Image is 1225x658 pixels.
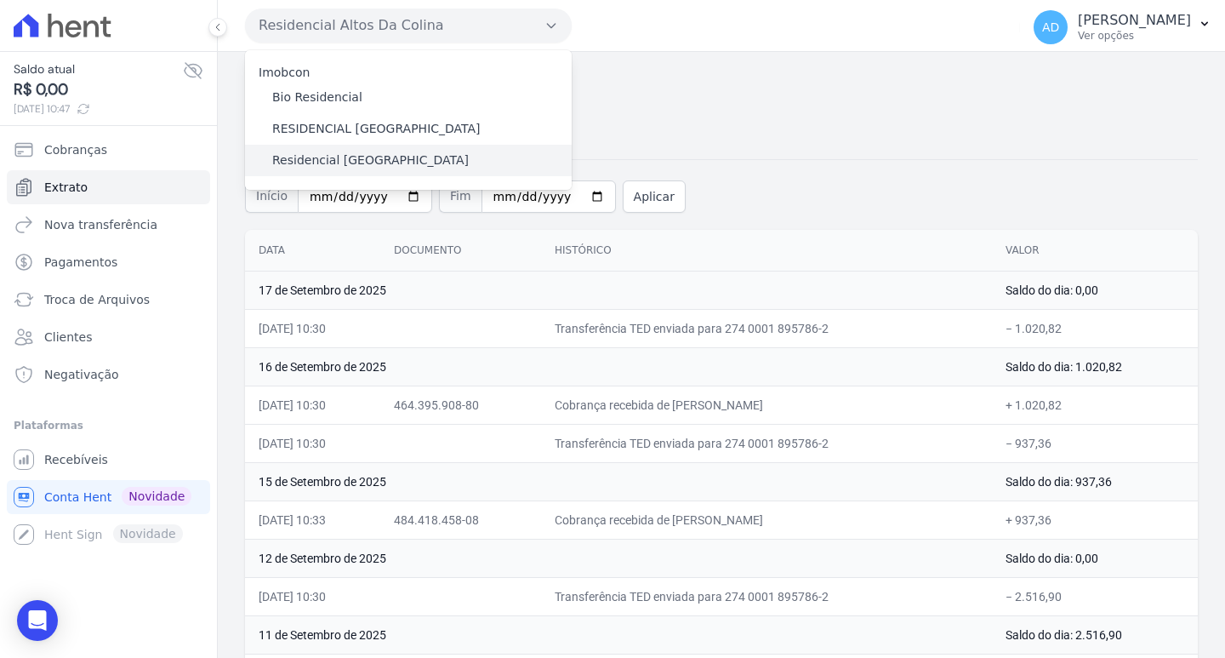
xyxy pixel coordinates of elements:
[541,386,992,424] td: Cobrança recebida de [PERSON_NAME]
[1078,12,1191,29] p: [PERSON_NAME]
[245,271,992,309] td: 17 de Setembro de 2025
[1020,3,1225,51] button: AD [PERSON_NAME] Ver opções
[14,78,183,101] span: R$ 0,00
[245,539,992,577] td: 12 de Setembro de 2025
[992,424,1198,462] td: − 937,36
[1078,29,1191,43] p: Ver opções
[245,615,992,654] td: 11 de Setembro de 2025
[541,577,992,615] td: Transferência TED enviada para 274 0001 895786-2
[992,462,1198,501] td: Saldo do dia: 937,36
[623,180,686,213] button: Aplicar
[7,133,210,167] a: Cobranças
[439,180,481,213] span: Fim
[380,386,541,424] td: 464.395.908-80
[44,451,108,468] span: Recebíveis
[245,424,380,462] td: [DATE] 10:30
[541,501,992,539] td: Cobrança recebida de [PERSON_NAME]
[7,358,210,392] a: Negativação
[380,230,541,272] th: Documento
[245,66,1198,104] h2: Extrato
[14,133,203,552] nav: Sidebar
[259,66,310,79] label: Imobcon
[541,424,992,462] td: Transferência TED enviada para 274 0001 895786-2
[7,283,210,317] a: Troca de Arquivos
[44,489,111,506] span: Conta Hent
[7,170,210,204] a: Extrato
[992,577,1198,615] td: − 2.516,90
[44,141,107,158] span: Cobranças
[7,443,210,477] a: Recebíveis
[272,120,481,138] label: RESIDENCIAL [GEOGRAPHIC_DATA]
[272,89,362,106] label: Bio Residencial
[14,415,203,436] div: Plataformas
[245,180,298,213] span: Início
[541,230,992,272] th: Histórico
[44,329,92,346] span: Clientes
[245,347,992,386] td: 16 de Setembro de 2025
[992,615,1198,654] td: Saldo do dia: 2.516,90
[17,600,58,641] div: Open Intercom Messenger
[245,386,380,424] td: [DATE] 10:30
[7,208,210,242] a: Nova transferência
[245,501,380,539] td: [DATE] 10:33
[992,347,1198,386] td: Saldo do dia: 1.020,82
[7,320,210,354] a: Clientes
[44,366,119,383] span: Negativação
[245,309,380,347] td: [DATE] 10:30
[44,179,88,196] span: Extrato
[992,539,1198,577] td: Saldo do dia: 0,00
[272,152,469,169] label: Residencial [GEOGRAPHIC_DATA]
[245,9,572,43] button: Residencial Altos Da Colina
[245,577,380,615] td: [DATE] 10:30
[7,480,210,514] a: Conta Hent Novidade
[44,291,150,308] span: Troca de Arquivos
[245,462,992,501] td: 15 de Setembro de 2025
[44,254,117,271] span: Pagamentos
[1042,21,1059,33] span: AD
[14,60,183,78] span: Saldo atual
[992,501,1198,539] td: + 937,36
[380,501,541,539] td: 484.418.458-08
[122,487,191,506] span: Novidade
[44,216,157,233] span: Nova transferência
[992,386,1198,424] td: + 1.020,82
[541,309,992,347] td: Transferência TED enviada para 274 0001 895786-2
[992,230,1198,272] th: Valor
[245,230,380,272] th: Data
[14,101,183,117] span: [DATE] 10:47
[7,245,210,279] a: Pagamentos
[992,309,1198,347] td: − 1.020,82
[992,271,1198,309] td: Saldo do dia: 0,00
